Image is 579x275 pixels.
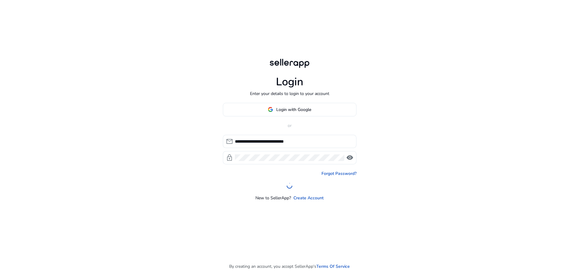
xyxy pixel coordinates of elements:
[226,154,233,161] span: lock
[268,107,273,112] img: google-logo.svg
[226,138,233,145] span: mail
[250,90,329,97] p: Enter your details to login to your account
[276,106,311,113] span: Login with Google
[223,103,356,116] button: Login with Google
[276,75,303,88] h1: Login
[321,170,356,177] a: Forgot Password?
[346,154,353,161] span: visibility
[223,122,356,129] p: or
[255,195,291,201] p: New to SellerApp?
[316,263,350,270] a: Terms Of Service
[293,195,324,201] a: Create Account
